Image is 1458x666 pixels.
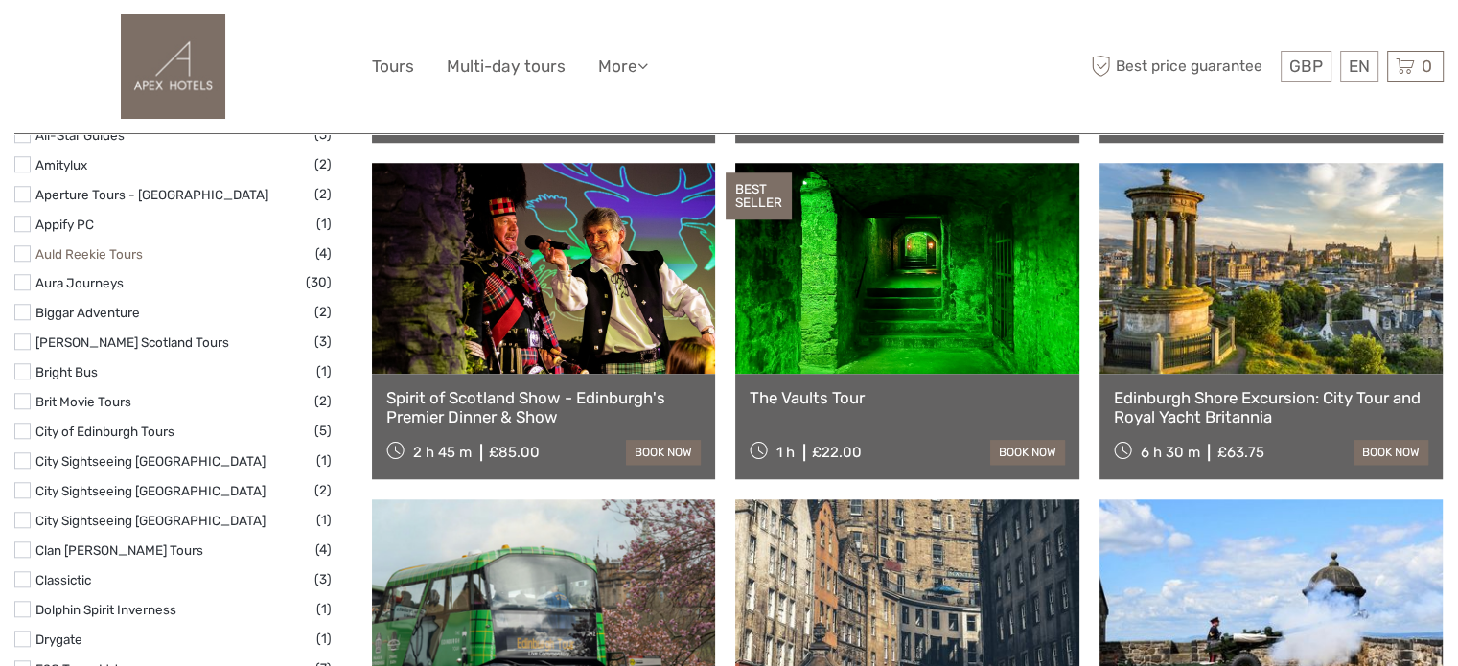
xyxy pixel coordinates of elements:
[314,301,332,323] span: (2)
[316,509,332,531] span: (1)
[990,440,1065,465] a: book now
[35,424,174,439] a: City of Edinburgh Tours
[35,542,203,558] a: Clan [PERSON_NAME] Tours
[314,183,332,205] span: (2)
[306,271,332,293] span: (30)
[35,602,176,617] a: Dolphin Spirit Inverness
[314,153,332,175] span: (2)
[220,30,243,53] button: Open LiveChat chat widget
[1114,388,1428,427] a: Edinburgh Shore Excursion: City Tour and Royal Yacht Britannia
[726,172,792,220] div: BEST SELLER
[372,53,414,80] a: Tours
[1140,444,1199,461] span: 6 h 30 m
[314,568,332,590] span: (3)
[121,14,225,119] img: 3046-82bb1028-1d64-4225-ae73-8cf16510a28c_logo_big.jpg
[314,331,332,353] span: (3)
[35,127,125,143] a: All-Star Guides
[35,246,143,262] a: Auld Reekie Tours
[35,513,266,528] a: City Sightseeing [GEOGRAPHIC_DATA]
[447,53,566,80] a: Multi-day tours
[386,388,701,427] a: Spirit of Scotland Show - Edinburgh's Premier Dinner & Show
[812,444,862,461] div: £22.00
[314,390,332,412] span: (2)
[35,632,82,647] a: Drygate
[316,598,332,620] span: (1)
[27,34,217,49] p: We're away right now. Please check back later!
[1340,51,1378,82] div: EN
[750,388,1064,407] a: The Vaults Tour
[598,53,648,80] a: More
[1216,444,1263,461] div: £63.75
[1086,51,1276,82] span: Best price guarantee
[35,305,140,320] a: Biggar Adventure
[35,187,268,202] a: Aperture Tours - [GEOGRAPHIC_DATA]
[35,334,229,350] a: [PERSON_NAME] Scotland Tours
[314,420,332,442] span: (5)
[35,275,124,290] a: Aura Journeys
[776,444,795,461] span: 1 h
[314,124,332,146] span: (3)
[35,572,91,587] a: Classictic
[315,242,332,264] span: (4)
[489,444,540,461] div: £85.00
[315,539,332,561] span: (4)
[1289,57,1323,76] span: GBP
[316,213,332,235] span: (1)
[413,444,472,461] span: 2 h 45 m
[316,628,332,650] span: (1)
[314,479,332,501] span: (2)
[35,217,94,232] a: Appify PC
[35,394,131,409] a: Brit Movie Tours
[35,364,98,379] a: Bright Bus
[626,440,701,465] a: book now
[1354,440,1428,465] a: book now
[1419,57,1435,76] span: 0
[316,360,332,382] span: (1)
[35,483,266,498] a: City Sightseeing [GEOGRAPHIC_DATA]
[35,157,87,172] a: Amitylux
[316,449,332,471] span: (1)
[35,453,266,469] a: City Sightseeing [GEOGRAPHIC_DATA]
